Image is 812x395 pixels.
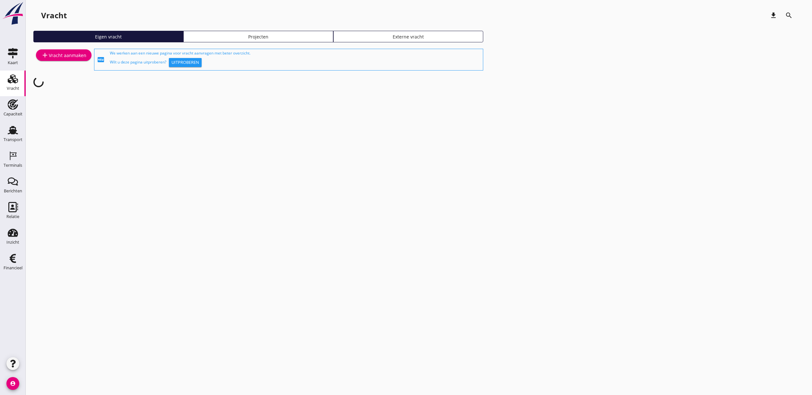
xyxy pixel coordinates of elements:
[4,163,22,167] div: Terminals
[333,31,483,42] a: Externe vracht
[33,31,183,42] a: Eigen vracht
[169,58,202,67] button: Uitproberen
[4,138,22,142] div: Transport
[6,240,19,244] div: Inzicht
[770,12,777,19] i: download
[6,377,19,390] i: account_circle
[41,51,49,59] i: add
[110,50,480,69] div: We werken aan een nieuwe pagina voor vracht aanvragen met beter overzicht. Wilt u deze pagina uit...
[8,61,18,65] div: Kaart
[41,51,86,59] div: Vracht aanmaken
[186,33,330,40] div: Projecten
[36,49,92,61] a: Vracht aanmaken
[36,33,180,40] div: Eigen vracht
[97,56,105,63] i: fiber_new
[4,266,22,270] div: Financieel
[4,189,22,193] div: Berichten
[171,59,199,66] div: Uitproberen
[4,112,22,116] div: Capaciteit
[785,12,793,19] i: search
[336,33,480,40] div: Externe vracht
[6,214,19,219] div: Relatie
[1,2,24,25] img: logo-small.a267ee39.svg
[183,31,333,42] a: Projecten
[7,86,19,90] div: Vracht
[41,10,67,21] div: Vracht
